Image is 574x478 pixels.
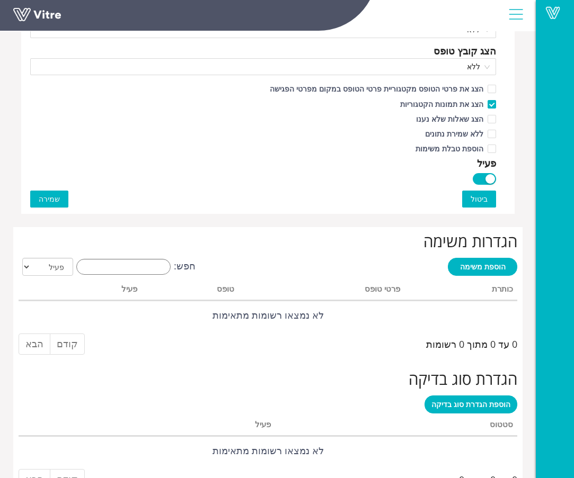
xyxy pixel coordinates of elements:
[431,399,510,409] span: הוספת הגדרת סוג בדיקה
[425,395,517,413] a: הוספת הגדרת סוג בדיקה
[411,143,488,154] span: הוספת טבלת משימות
[30,191,68,208] button: שמירה
[37,59,490,75] span: ללא
[396,99,488,109] span: הצג את תמונות הקטגוריות
[404,281,517,301] th: כותרת
[460,261,506,272] span: הוספת משימה
[86,416,275,436] th: פעיל
[142,281,238,301] th: טופס
[477,156,496,170] div: פעיל
[412,114,488,124] span: הצג שאלות שלא נענו
[19,436,517,465] td: לא נמצאו רשומות מתאימות
[76,259,171,275] input: חפש:
[19,301,517,329] td: לא נמצאו רשומות מתאימות
[51,281,142,301] th: פעיל
[462,191,496,208] button: ביטול
[471,193,488,205] span: ביטול
[266,84,488,94] span: הצג את פרטי הטופס מקטגוריית פרטי הטופס במקום מפרטי הפגישה
[73,258,196,275] label: חפש:
[448,258,517,276] a: הוספת משימה
[421,129,488,139] span: ללא שמירת נתונים
[434,43,496,58] div: הצג קובץ טופס
[19,370,517,387] h2: הגדרת סוג בדיקה
[19,232,517,250] h2: הגדרות משימה
[239,281,404,301] th: פרטי טופס
[275,416,518,436] th: סטטוס
[426,332,517,351] div: 0 עד 0 מתוך 0 רשומות
[39,193,60,205] span: שמירה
